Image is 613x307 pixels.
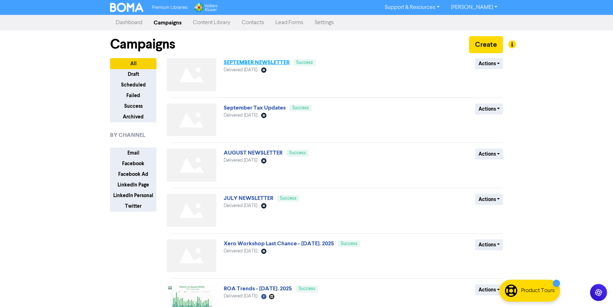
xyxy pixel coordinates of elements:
img: Wolters Kluwer [194,3,218,12]
span: Premium Libraries: [152,5,188,10]
img: Not found [167,104,216,136]
a: ROA Trends - [DATE]. 2025 [224,285,292,292]
span: Delivered [DATE] [224,113,257,118]
iframe: Chat Widget [578,273,613,307]
img: Not found [167,58,216,91]
button: LinkedIn Page [110,179,156,190]
button: All [110,58,156,69]
span: Success [289,151,306,155]
button: Actions [475,239,503,250]
button: Archived [110,111,156,122]
button: Actions [475,149,503,160]
button: Twitter [110,201,156,212]
a: Campaigns [148,16,187,30]
button: Facebook [110,158,156,169]
a: Content Library [187,16,236,30]
a: September Tax Updates [224,104,286,111]
span: Delivered [DATE] [224,203,257,208]
img: Not found [167,239,216,272]
span: Delivered [DATE] [224,249,257,253]
span: Delivered [DATE] [224,68,257,72]
img: Not found [167,149,216,182]
button: Create [469,36,503,53]
span: Delivered [DATE] [224,294,257,298]
a: Dashboard [110,16,148,30]
a: Lead Forms [270,16,309,30]
a: Contacts [236,16,270,30]
span: Success [292,106,309,110]
button: Actions [475,284,503,295]
img: BOMA Logo [110,3,143,12]
button: Draft [110,69,156,80]
a: Settings [309,16,339,30]
span: Success [341,241,357,246]
span: Success [280,196,297,201]
button: Success [110,101,156,112]
button: Facebook Ad [110,169,156,180]
button: Scheduled [110,79,156,90]
img: Not found [167,194,216,227]
button: Actions [475,104,503,115]
h1: Campaigns [110,36,175,52]
a: Xero Workshop Last Chance - [DATE]. 2025 [224,240,334,247]
button: Email [110,147,156,158]
a: JULY NEWSLETTER [224,195,273,202]
button: Actions [475,194,503,205]
a: SEPTEMBER NEWSLETTER [224,59,290,66]
span: BY CHANNEL [110,131,145,139]
span: Delivered [DATE] [224,158,257,163]
button: Actions [475,58,503,69]
span: Success [296,60,313,65]
a: [PERSON_NAME] [445,2,503,13]
a: AUGUST NEWSLETTER [224,149,282,156]
span: Success [299,286,315,291]
a: Support & Resources [379,2,445,13]
button: Failed [110,90,156,101]
button: LinkedIn Personal [110,190,156,201]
